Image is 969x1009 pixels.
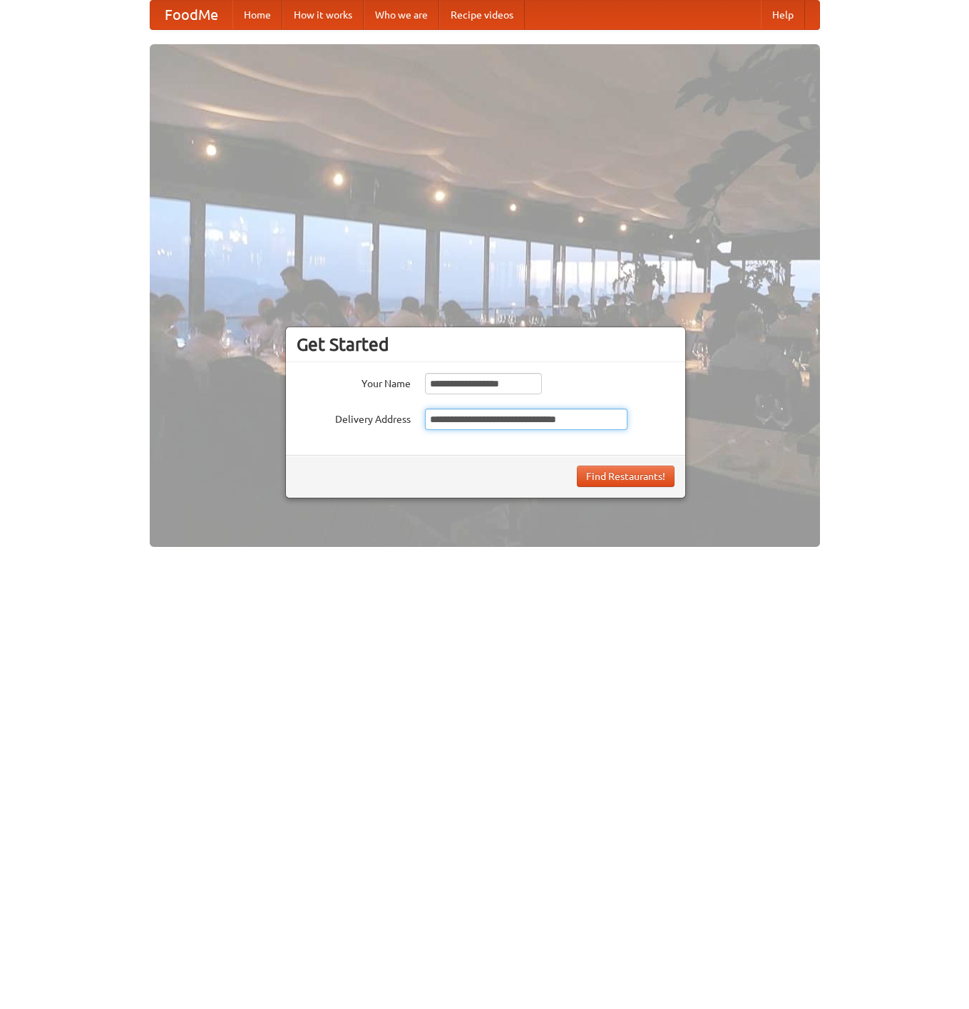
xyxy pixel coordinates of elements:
h3: Get Started [297,334,675,355]
button: Find Restaurants! [577,466,675,487]
a: Help [761,1,805,29]
label: Delivery Address [297,409,411,426]
a: Home [232,1,282,29]
a: How it works [282,1,364,29]
a: Who we are [364,1,439,29]
label: Your Name [297,373,411,391]
a: FoodMe [150,1,232,29]
a: Recipe videos [439,1,525,29]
